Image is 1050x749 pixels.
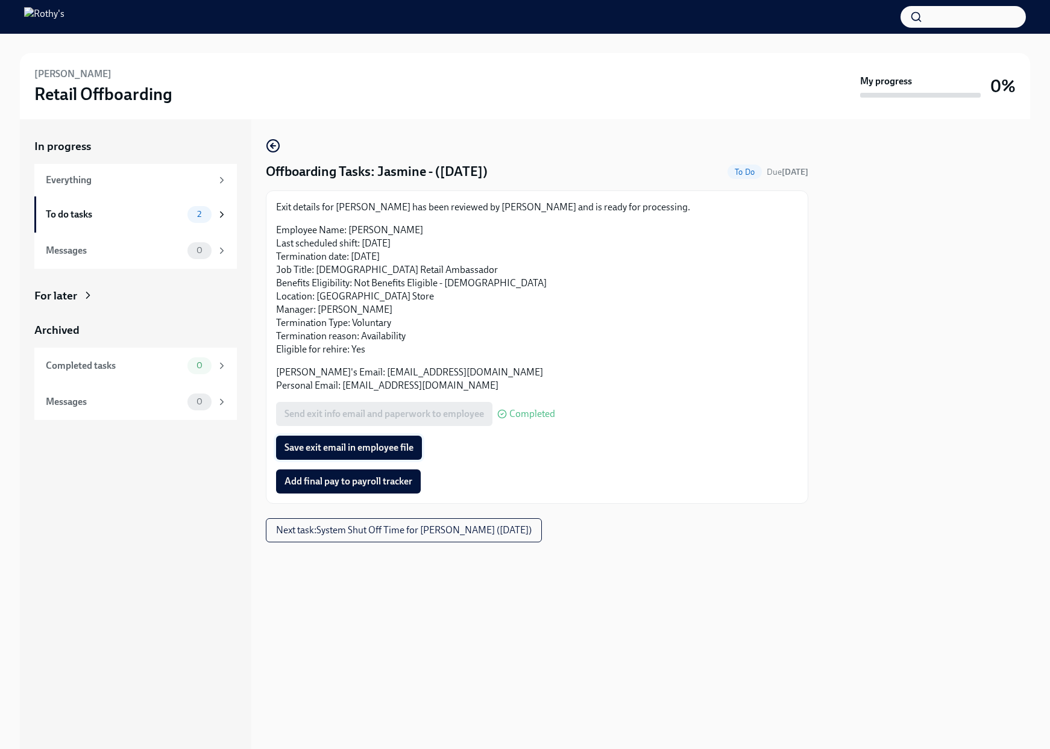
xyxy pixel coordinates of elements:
[46,395,183,409] div: Messages
[24,7,64,27] img: Rothy's
[767,167,808,177] span: Due
[46,244,183,257] div: Messages
[728,168,762,177] span: To Do
[189,361,210,370] span: 0
[34,288,237,304] a: For later
[276,201,798,214] p: Exit details for [PERSON_NAME] has been reviewed by [PERSON_NAME] and is ready for processing.
[34,348,237,384] a: Completed tasks0
[266,163,488,181] h4: Offboarding Tasks: Jasmine - ([DATE])
[190,210,209,219] span: 2
[285,475,412,487] span: Add final pay to payroll tracker
[767,166,808,178] span: October 19th, 2025 09:00
[276,224,798,356] p: Employee Name: [PERSON_NAME] Last scheduled shift: [DATE] Termination date: [DATE] Job Title: [DE...
[34,384,237,420] a: Messages0
[266,518,542,542] button: Next task:System Shut Off Time for [PERSON_NAME] ([DATE])
[34,233,237,269] a: Messages0
[509,409,555,419] span: Completed
[34,164,237,196] a: Everything
[189,397,210,406] span: 0
[34,83,172,105] h3: Retail Offboarding
[46,359,183,372] div: Completed tasks
[46,208,183,221] div: To do tasks
[276,436,422,460] button: Save exit email in employee file
[46,174,212,187] div: Everything
[34,196,237,233] a: To do tasks2
[990,75,1016,97] h3: 0%
[34,322,237,338] a: Archived
[189,246,210,255] span: 0
[285,442,413,454] span: Save exit email in employee file
[782,167,808,177] strong: [DATE]
[34,139,237,154] a: In progress
[34,288,77,304] div: For later
[276,366,798,392] p: [PERSON_NAME]'s Email: [EMAIL_ADDRESS][DOMAIN_NAME] Personal Email: [EMAIL_ADDRESS][DOMAIN_NAME]
[860,75,912,88] strong: My progress
[34,67,112,81] h6: [PERSON_NAME]
[276,469,421,494] button: Add final pay to payroll tracker
[276,524,532,536] span: Next task : System Shut Off Time for [PERSON_NAME] ([DATE])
